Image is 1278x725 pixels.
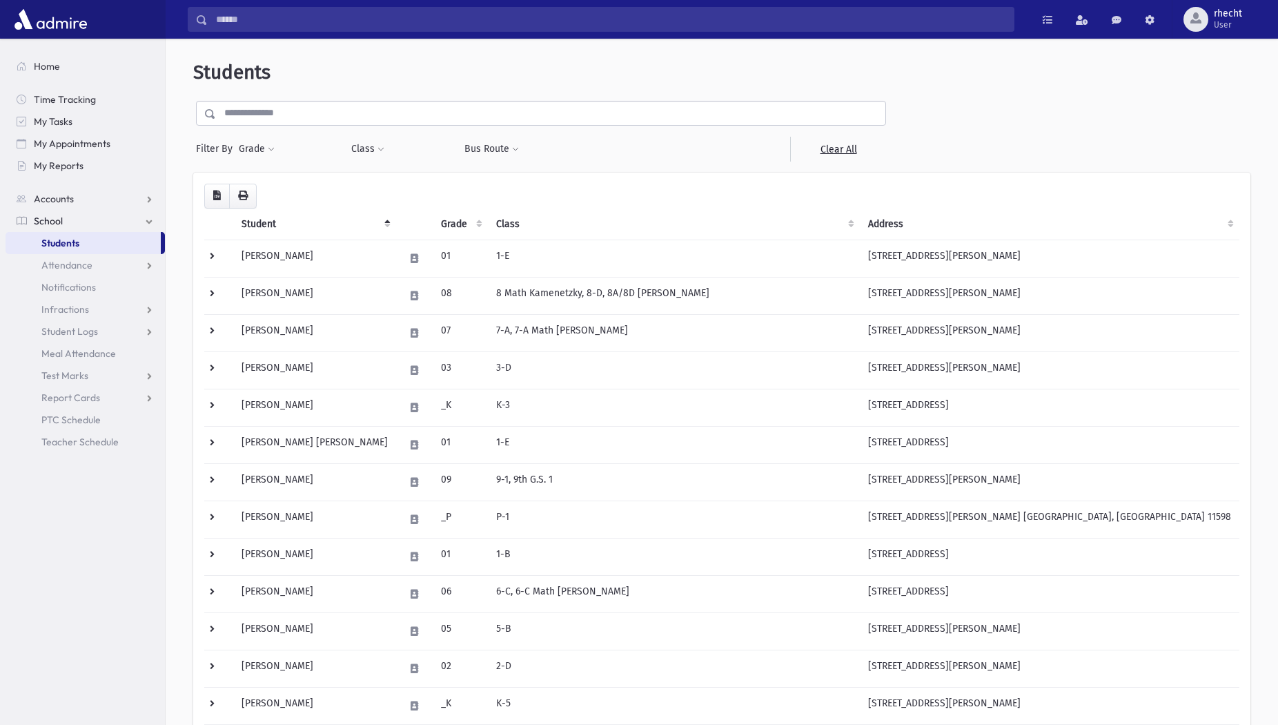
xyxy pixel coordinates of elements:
[860,687,1239,724] td: [STREET_ADDRESS][PERSON_NAME]
[204,184,230,209] button: CSV
[860,650,1239,687] td: [STREET_ADDRESS][PERSON_NAME]
[34,93,96,106] span: Time Tracking
[233,314,396,351] td: [PERSON_NAME]
[193,61,271,84] span: Students
[860,314,1239,351] td: [STREET_ADDRESS][PERSON_NAME]
[6,110,165,133] a: My Tasks
[6,155,165,177] a: My Reports
[6,188,165,210] a: Accounts
[433,351,488,389] td: 03
[433,277,488,314] td: 08
[233,575,396,612] td: [PERSON_NAME]
[34,215,63,227] span: School
[488,575,860,612] td: 6-C, 6-C Math [PERSON_NAME]
[41,237,79,249] span: Students
[860,277,1239,314] td: [STREET_ADDRESS][PERSON_NAME]
[860,612,1239,650] td: [STREET_ADDRESS][PERSON_NAME]
[233,240,396,277] td: [PERSON_NAME]
[41,369,88,382] span: Test Marks
[208,7,1014,32] input: Search
[6,55,165,77] a: Home
[433,314,488,351] td: 07
[488,209,860,240] th: Class: activate to sort column ascending
[6,320,165,342] a: Student Logs
[860,501,1239,538] td: [STREET_ADDRESS][PERSON_NAME] [GEOGRAPHIC_DATA], [GEOGRAPHIC_DATA] 11598
[488,612,860,650] td: 5-B
[34,159,83,172] span: My Reports
[34,193,74,205] span: Accounts
[6,431,165,453] a: Teacher Schedule
[41,281,96,293] span: Notifications
[433,240,488,277] td: 01
[488,463,860,501] td: 9-1, 9th G.S. 1
[433,612,488,650] td: 05
[488,240,860,277] td: 1-E
[34,137,110,150] span: My Appointments
[488,277,860,314] td: 8 Math Kamenetzky, 8-D, 8A/8D [PERSON_NAME]
[433,426,488,463] td: 01
[488,426,860,463] td: 1-E
[6,210,165,232] a: School
[433,501,488,538] td: _P
[433,389,488,426] td: _K
[6,232,161,254] a: Students
[860,351,1239,389] td: [STREET_ADDRESS][PERSON_NAME]
[233,209,396,240] th: Student: activate to sort column descending
[860,463,1239,501] td: [STREET_ADDRESS][PERSON_NAME]
[196,142,238,156] span: Filter By
[1214,8,1242,19] span: rhecht
[860,240,1239,277] td: [STREET_ADDRESS][PERSON_NAME]
[433,209,488,240] th: Grade: activate to sort column ascending
[488,389,860,426] td: K-3
[433,538,488,575] td: 01
[233,426,396,463] td: [PERSON_NAME] [PERSON_NAME]
[6,298,165,320] a: Infractions
[233,463,396,501] td: [PERSON_NAME]
[233,501,396,538] td: [PERSON_NAME]
[860,209,1239,240] th: Address: activate to sort column ascending
[488,351,860,389] td: 3-D
[41,347,116,360] span: Meal Attendance
[488,538,860,575] td: 1-B
[233,351,396,389] td: [PERSON_NAME]
[6,387,165,409] a: Report Cards
[1214,19,1242,30] span: User
[433,650,488,687] td: 02
[34,115,72,128] span: My Tasks
[34,60,60,72] span: Home
[860,538,1239,575] td: [STREET_ADDRESS]
[488,687,860,724] td: K-5
[41,414,101,426] span: PTC Schedule
[6,342,165,365] a: Meal Attendance
[41,436,119,448] span: Teacher Schedule
[488,314,860,351] td: 7-A, 7-A Math [PERSON_NAME]
[233,389,396,426] td: [PERSON_NAME]
[41,391,100,404] span: Report Cards
[433,463,488,501] td: 09
[11,6,90,33] img: AdmirePro
[6,254,165,276] a: Attendance
[6,88,165,110] a: Time Tracking
[238,137,275,162] button: Grade
[233,687,396,724] td: [PERSON_NAME]
[464,137,520,162] button: Bus Route
[433,575,488,612] td: 06
[229,184,257,209] button: Print
[860,575,1239,612] td: [STREET_ADDRESS]
[6,365,165,387] a: Test Marks
[41,259,92,271] span: Attendance
[233,650,396,687] td: [PERSON_NAME]
[860,426,1239,463] td: [STREET_ADDRESS]
[6,276,165,298] a: Notifications
[488,650,860,687] td: 2-D
[6,409,165,431] a: PTC Schedule
[433,687,488,724] td: _K
[351,137,385,162] button: Class
[488,501,860,538] td: P-1
[41,325,98,338] span: Student Logs
[790,137,886,162] a: Clear All
[233,538,396,575] td: [PERSON_NAME]
[6,133,165,155] a: My Appointments
[860,389,1239,426] td: [STREET_ADDRESS]
[233,277,396,314] td: [PERSON_NAME]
